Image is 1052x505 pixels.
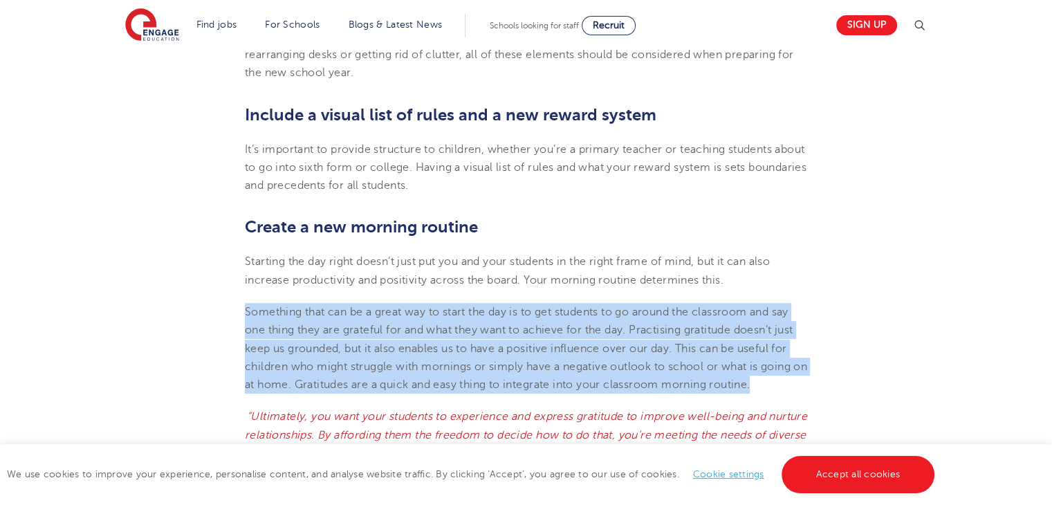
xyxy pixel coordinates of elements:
[245,410,807,477] span: “Ultimately, you want your students to experience and express gratitude to improve well-being and...
[7,469,938,479] span: We use cookies to improve your experience, personalise content, and analyse website traffic. By c...
[245,217,478,237] b: Create a new morning routine
[782,456,935,493] a: Accept all cookies
[349,19,443,30] a: Blogs & Latest News
[836,15,897,35] a: Sign up
[245,306,807,391] span: Something that can be a great way to start the day is to get students to go around the classroom ...
[245,255,770,286] span: Starting the day right doesn’t just put you and your students in the right frame of mind, but it ...
[245,143,806,192] span: It’s important to provide structure to children, whether you’re a primary teacher or teaching stu...
[593,20,625,30] span: Recruit
[265,19,320,30] a: For Schools
[490,21,579,30] span: Schools looking for staff
[245,105,656,125] b: Include a visual list of rules and a new reward system
[125,8,179,43] img: Engage Education
[693,469,764,479] a: Cookie settings
[196,19,237,30] a: Find jobs
[582,16,636,35] a: Recruit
